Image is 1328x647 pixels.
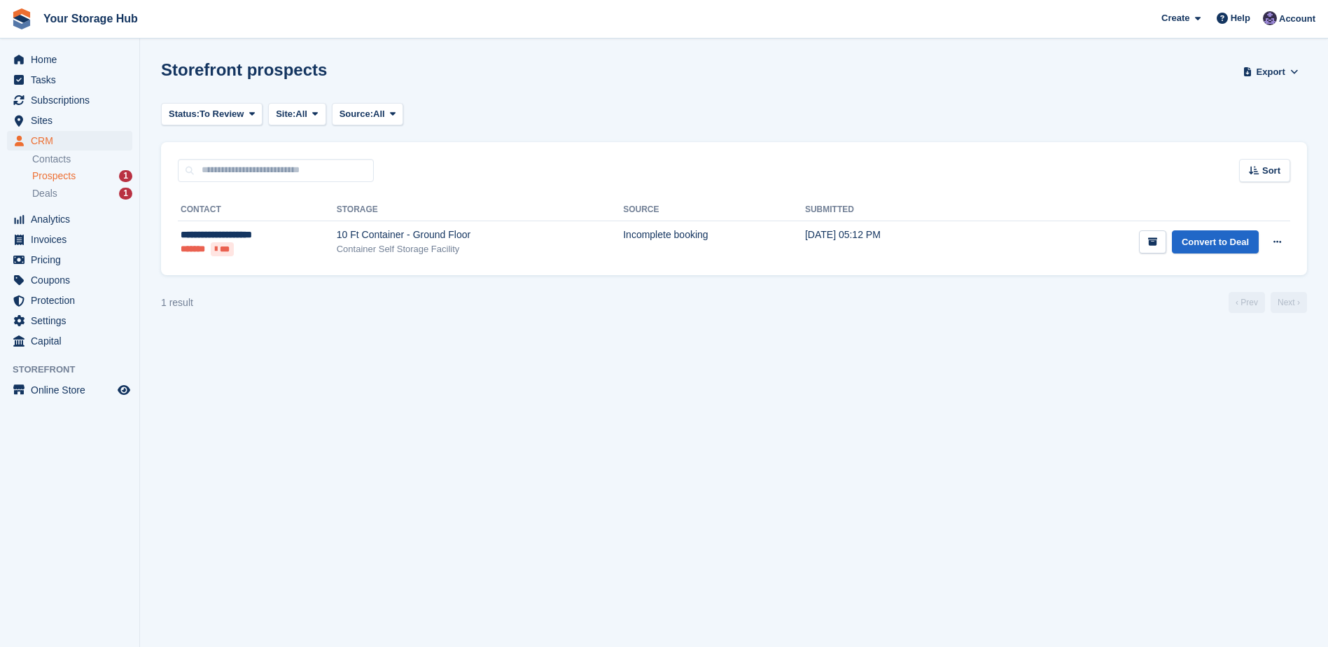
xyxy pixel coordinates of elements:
div: 1 [119,188,132,200]
a: Deals 1 [32,186,132,201]
button: Status: To Review [161,103,263,126]
span: Settings [31,311,115,331]
span: All [373,107,385,121]
span: Sites [31,111,115,130]
button: Export [1240,60,1301,83]
a: menu [7,331,132,351]
a: menu [7,291,132,310]
span: Export [1257,65,1285,79]
a: menu [7,111,132,130]
div: 10 Ft Container - Ground Floor [337,228,623,242]
th: Source [623,199,805,221]
nav: Page [1226,292,1310,313]
span: Create [1161,11,1189,25]
span: Storefront [13,363,139,377]
span: Account [1279,12,1315,26]
th: Submitted [805,199,967,221]
span: Site: [276,107,295,121]
span: Home [31,50,115,69]
th: Contact [178,199,337,221]
span: Capital [31,331,115,351]
span: Analytics [31,209,115,229]
a: Convert to Deal [1172,230,1259,253]
a: menu [7,70,132,90]
span: Prospects [32,169,76,183]
th: Storage [337,199,623,221]
div: Container Self Storage Facility [337,242,623,256]
span: To Review [200,107,244,121]
a: menu [7,270,132,290]
button: Source: All [332,103,404,126]
img: stora-icon-8386f47178a22dfd0bd8f6a31ec36ba5ce8667c1dd55bd0f319d3a0aa187defe.svg [11,8,32,29]
a: menu [7,90,132,110]
span: Invoices [31,230,115,249]
a: menu [7,250,132,270]
span: Source: [340,107,373,121]
span: Protection [31,291,115,310]
span: Help [1231,11,1250,25]
td: [DATE] 05:12 PM [805,221,967,264]
a: Preview store [116,382,132,398]
a: menu [7,50,132,69]
a: menu [7,230,132,249]
img: Liam Beddard [1263,11,1277,25]
a: Contacts [32,153,132,166]
div: 1 result [161,295,193,310]
a: menu [7,131,132,151]
span: Tasks [31,70,115,90]
td: Incomplete booking [623,221,805,264]
a: menu [7,311,132,331]
a: Prospects 1 [32,169,132,183]
span: Sort [1262,164,1280,178]
button: Site: All [268,103,326,126]
span: Status: [169,107,200,121]
div: 1 [119,170,132,182]
span: Pricing [31,250,115,270]
a: Next [1271,292,1307,313]
span: Deals [32,187,57,200]
span: Subscriptions [31,90,115,110]
a: menu [7,209,132,229]
span: Coupons [31,270,115,290]
span: CRM [31,131,115,151]
span: Online Store [31,380,115,400]
a: menu [7,380,132,400]
a: Previous [1229,292,1265,313]
h1: Storefront prospects [161,60,327,79]
span: All [295,107,307,121]
a: Your Storage Hub [38,7,144,30]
